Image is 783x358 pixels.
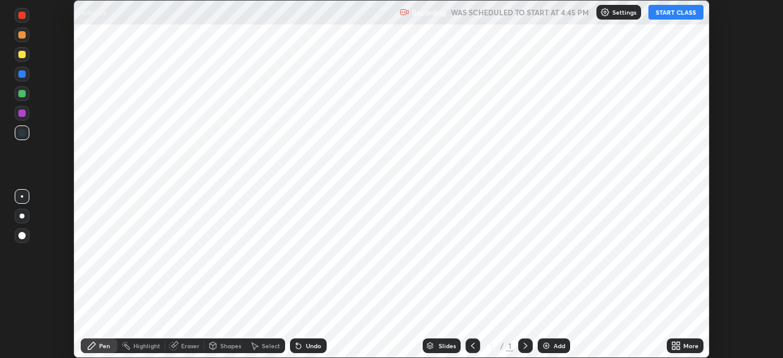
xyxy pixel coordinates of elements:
div: Slides [439,343,456,349]
button: START CLASS [648,5,703,20]
div: Pen [99,343,110,349]
div: Shapes [220,343,241,349]
div: Eraser [181,343,199,349]
div: 1 [485,342,497,349]
img: add-slide-button [541,341,551,351]
h5: WAS SCHEDULED TO START AT 4:45 PM [451,7,589,18]
img: class-settings-icons [600,7,610,17]
img: recording.375f2c34.svg [399,7,409,17]
p: Settings [612,9,636,15]
div: Highlight [133,343,160,349]
div: Select [262,343,280,349]
div: More [683,343,699,349]
p: Recording [412,8,446,17]
p: Amines [81,7,106,17]
div: 1 [506,340,513,351]
div: Undo [306,343,321,349]
div: / [500,342,503,349]
div: Add [554,343,565,349]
